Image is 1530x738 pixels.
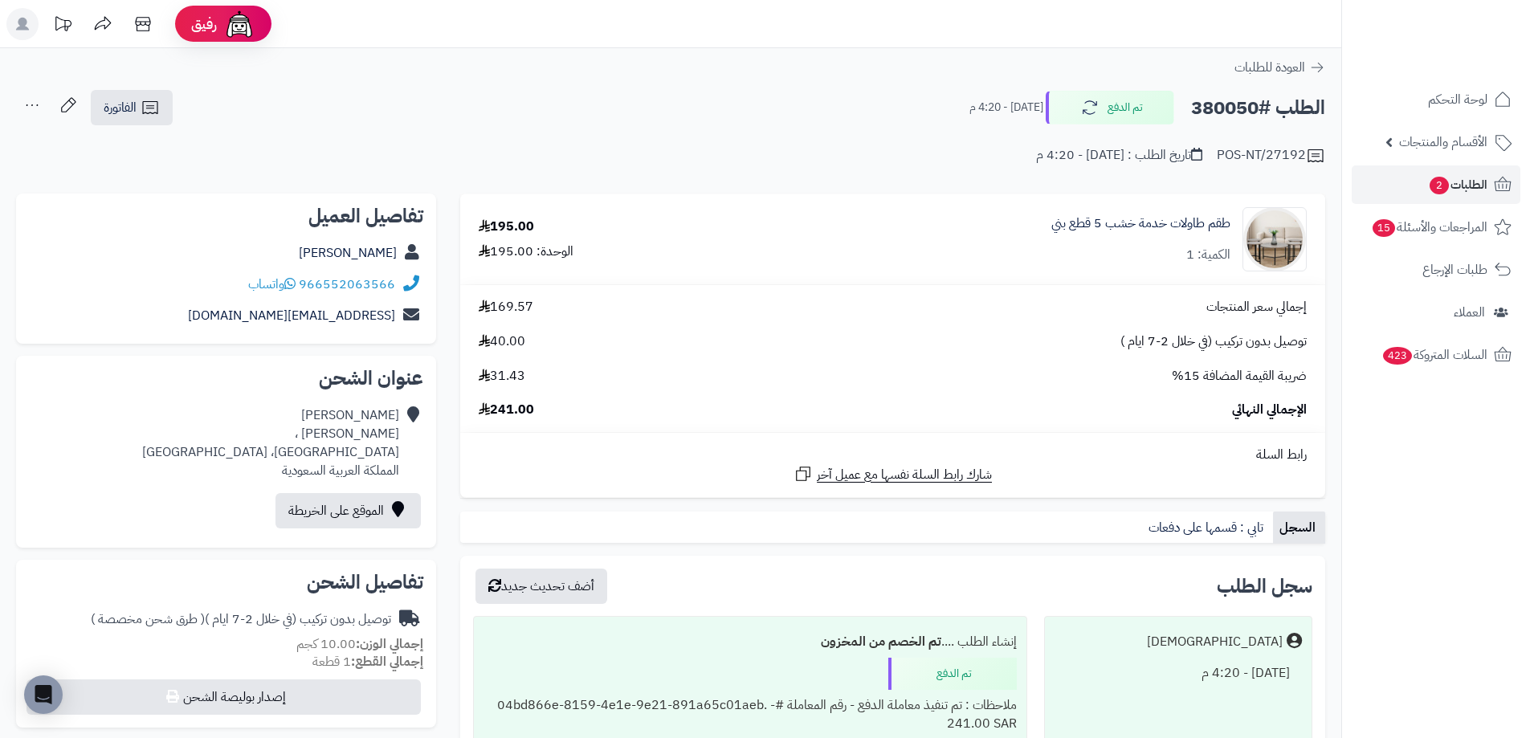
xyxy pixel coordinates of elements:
a: طقم طاولات خدمة خشب 5 قطع بني [1051,214,1230,233]
span: الأقسام والمنتجات [1399,131,1487,153]
span: 2 [1429,176,1450,194]
a: لوحة التحكم [1352,80,1520,119]
div: توصيل بدون تركيب (في خلال 2-7 ايام ) [91,610,391,629]
span: المراجعات والأسئلة [1371,216,1487,239]
a: السجل [1273,512,1325,544]
a: العملاء [1352,293,1520,332]
span: 423 [1382,346,1413,365]
a: السلات المتروكة423 [1352,336,1520,374]
a: المراجعات والأسئلة15 [1352,208,1520,247]
a: 966552063566 [299,275,395,294]
img: 1756382107-1-90x90.jpg [1243,207,1306,271]
span: رفيق [191,14,217,34]
a: طلبات الإرجاع [1352,251,1520,289]
div: الكمية: 1 [1186,246,1230,264]
div: Open Intercom Messenger [24,675,63,714]
span: شارك رابط السلة نفسها مع عميل آخر [817,466,992,484]
a: شارك رابط السلة نفسها مع عميل آخر [794,464,992,484]
h2: تفاصيل العميل [29,206,423,226]
span: العملاء [1454,301,1485,324]
span: لوحة التحكم [1428,88,1487,111]
a: واتساب [248,275,296,294]
b: تم الخصم من المخزون [821,632,941,651]
h2: عنوان الشحن [29,369,423,388]
span: 40.00 [479,332,525,351]
span: ( طرق شحن مخصصة ) [91,610,205,629]
span: ضريبة القيمة المضافة 15% [1172,367,1307,385]
span: 15 [1372,218,1396,237]
h2: الطلب #380050 [1191,92,1325,124]
div: POS-NT/27192 [1217,146,1325,165]
small: 10.00 كجم [296,634,423,654]
div: الوحدة: 195.00 [479,243,573,261]
strong: إجمالي القطع: [351,652,423,671]
span: طلبات الإرجاع [1422,259,1487,281]
button: أضف تحديث جديد [475,569,607,604]
h2: تفاصيل الشحن [29,573,423,592]
a: تابي : قسمها على دفعات [1142,512,1273,544]
a: العودة للطلبات [1234,58,1325,77]
div: [PERSON_NAME] [PERSON_NAME] ، [GEOGRAPHIC_DATA]، [GEOGRAPHIC_DATA] المملكة العربية السعودية [142,406,399,479]
span: إجمالي سعر المنتجات [1206,298,1307,316]
span: الإجمالي النهائي [1232,401,1307,419]
button: تم الدفع [1046,91,1174,124]
div: إنشاء الطلب .... [483,626,1016,658]
a: [EMAIL_ADDRESS][DOMAIN_NAME] [188,306,395,325]
span: 241.00 [479,401,534,419]
span: 169.57 [479,298,533,316]
h3: سجل الطلب [1217,577,1312,596]
span: الفاتورة [104,98,137,117]
a: تحديثات المنصة [43,8,83,44]
a: الفاتورة [91,90,173,125]
span: العودة للطلبات [1234,58,1305,77]
span: توصيل بدون تركيب (في خلال 2-7 ايام ) [1120,332,1307,351]
div: تم الدفع [888,658,1017,690]
div: [DATE] - 4:20 م [1055,658,1302,689]
span: 31.43 [479,367,525,385]
small: [DATE] - 4:20 م [969,100,1043,116]
small: 1 قطعة [312,652,423,671]
span: الطلبات [1428,173,1487,196]
span: السلات المتروكة [1381,344,1487,366]
strong: إجمالي الوزن: [356,634,423,654]
img: ai-face.png [223,8,255,40]
div: 195.00 [479,218,534,236]
button: إصدار بوليصة الشحن [27,679,421,715]
a: الموقع على الخريطة [275,493,421,528]
div: رابط السلة [467,446,1319,464]
a: [PERSON_NAME] [299,243,397,263]
a: الطلبات2 [1352,165,1520,204]
div: [DEMOGRAPHIC_DATA] [1147,633,1283,651]
div: تاريخ الطلب : [DATE] - 4:20 م [1036,146,1202,165]
img: logo-2.png [1421,28,1515,62]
